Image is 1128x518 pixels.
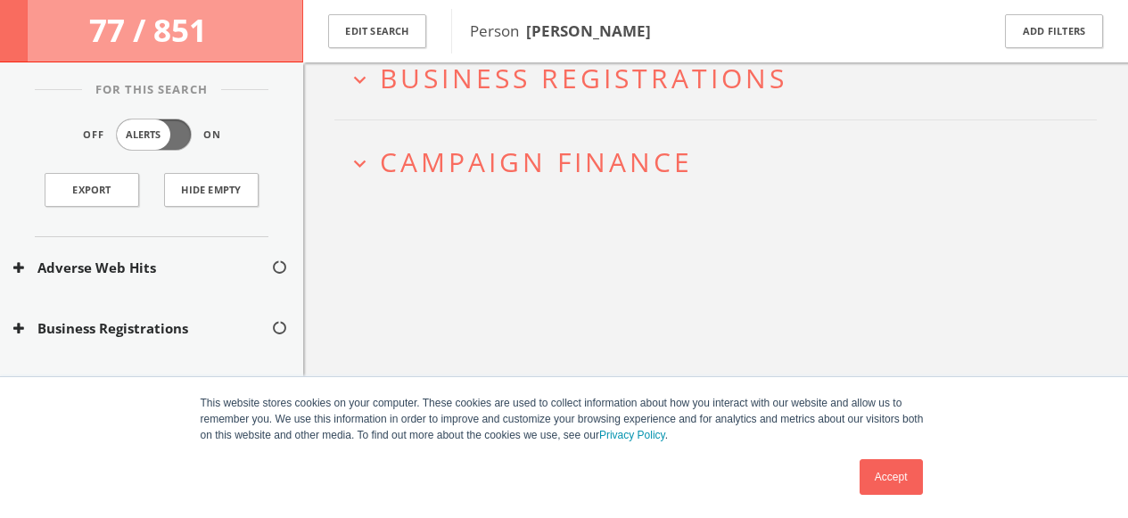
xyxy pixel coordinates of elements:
span: 77 / 851 [89,9,214,51]
a: Accept [860,459,923,495]
button: Business Registrations [13,318,271,339]
span: For This Search [82,81,221,99]
i: expand_more [348,152,372,176]
a: Privacy Policy [599,429,665,441]
button: Adverse Web Hits [13,258,271,278]
button: Edit Search [328,14,426,49]
button: expand_moreCampaign Finance [348,147,1097,177]
a: Export [45,173,139,207]
span: Off [83,127,104,143]
span: Campaign Finance [380,144,693,180]
button: Hide Empty [164,173,259,207]
i: expand_more [348,68,372,92]
button: expand_moreBusiness Registrations [348,63,1097,93]
span: Business Registrations [380,60,787,96]
p: This website stores cookies on your computer. These cookies are used to collect information about... [201,395,928,443]
button: Add Filters [1005,14,1103,49]
span: Person [470,21,651,41]
span: On [203,127,221,143]
b: [PERSON_NAME] [526,21,651,41]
